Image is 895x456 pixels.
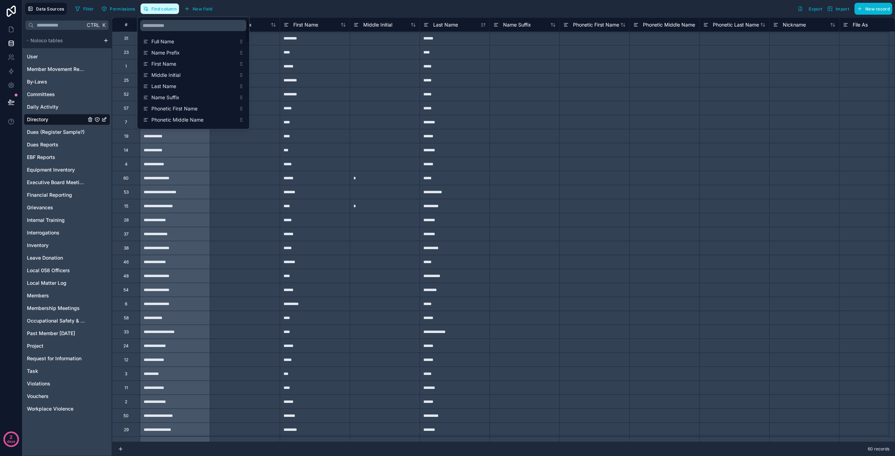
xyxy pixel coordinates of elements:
[124,329,129,335] div: 33
[151,72,236,79] span: Middle Initial
[125,64,127,69] div: 1
[363,21,392,28] span: Middle Initial
[86,21,100,29] span: Ctrl
[124,133,128,139] div: 19
[110,6,135,12] span: Permissions
[124,147,128,153] div: 14
[852,3,892,15] a: New record
[825,3,852,15] button: Import
[124,385,128,391] div: 11
[854,3,892,15] button: New record
[83,6,94,12] span: Filter
[36,6,64,12] span: Data Sources
[99,3,137,14] button: Permissions
[573,21,619,28] span: Phonetic First Name
[865,6,890,12] span: New record
[124,315,129,321] div: 58
[151,38,236,45] span: Full Name
[99,3,140,14] a: Permissions
[124,357,128,363] div: 12
[643,21,695,28] span: Phonetic Middle Name
[124,203,128,209] div: 15
[124,189,129,195] div: 53
[9,434,13,441] p: 2
[124,217,129,223] div: 28
[25,3,67,15] button: Data Sources
[124,92,129,97] div: 52
[151,94,236,101] span: Name Suffix
[809,6,822,12] span: Export
[123,259,129,265] div: 46
[124,245,129,251] div: 38
[125,371,127,377] div: 3
[125,399,127,405] div: 2
[124,50,129,55] div: 23
[123,343,129,349] div: 24
[124,78,129,83] div: 25
[151,128,236,135] span: Phonetic Last Name
[7,436,15,446] p: days
[123,175,129,181] div: 60
[137,17,249,129] div: scrollable content
[124,106,129,111] div: 57
[72,3,96,14] button: Filter
[124,427,129,433] div: 29
[151,60,236,67] span: First Name
[853,21,868,28] span: File As
[868,446,889,452] span: 60 records
[123,273,129,279] div: 48
[125,161,128,167] div: 4
[151,105,236,112] span: Phonetic First Name
[503,21,531,28] span: Name Suffix
[151,83,236,90] span: Last Name
[433,21,458,28] span: Last Name
[795,3,825,15] button: Export
[117,22,135,27] div: #
[293,21,318,28] span: First Name
[182,3,215,14] button: New field
[783,21,806,28] span: Nickname
[124,231,129,237] div: 37
[713,21,759,28] span: Phonetic Last Name
[151,49,236,56] span: Name Prefix
[151,6,177,12] span: Find column
[125,301,127,307] div: 6
[141,3,179,14] button: Find column
[193,6,213,12] span: New field
[101,23,106,28] span: K
[151,116,236,123] span: Phonetic Middle Name
[123,441,129,447] div: 47
[123,413,129,419] div: 50
[124,36,128,41] div: 31
[836,6,849,12] span: Import
[125,120,127,125] div: 7
[123,287,129,293] div: 54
